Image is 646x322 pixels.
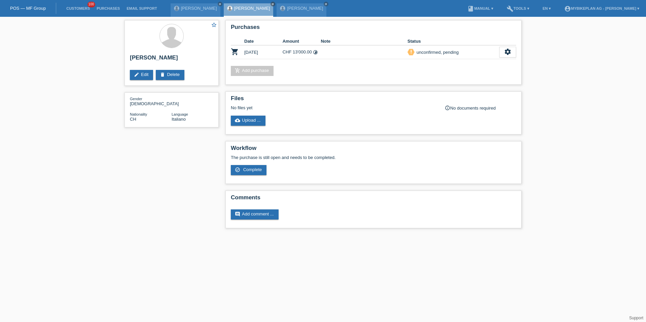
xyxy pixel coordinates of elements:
[130,70,153,80] a: editEdit
[283,45,321,59] td: CHF 13'000.00
[561,6,643,10] a: account_circleMybikeplan AG - [PERSON_NAME] ▾
[283,37,321,45] th: Amount
[130,112,147,116] span: Nationality
[507,5,513,12] i: build
[93,6,123,10] a: Purchases
[235,167,240,172] i: check_circle_outline
[172,117,186,122] span: Italiano
[87,2,96,7] span: 100
[218,2,222,6] a: close
[231,116,265,126] a: cloud_uploadUpload ...
[324,2,328,6] i: close
[313,50,318,55] i: 48 instalments
[156,70,184,80] a: deleteDelete
[231,145,516,155] h2: Workflow
[324,2,328,6] a: close
[243,167,262,172] span: Complete
[321,37,407,45] th: Note
[130,97,142,101] span: Gender
[10,6,46,11] a: POS — MF Group
[231,48,239,56] i: POSP00026582
[539,6,554,10] a: EN ▾
[467,5,474,12] i: book
[504,48,511,55] i: settings
[231,66,274,76] a: add_shopping_cartAdd purchase
[63,6,93,10] a: Customers
[231,209,279,219] a: commentAdd comment ...
[409,49,414,54] i: priority_high
[564,5,571,12] i: account_circle
[211,22,217,28] i: star_border
[130,54,213,65] h2: [PERSON_NAME]
[407,37,499,45] th: Status
[244,45,283,59] td: [DATE]
[235,211,240,217] i: comment
[629,316,643,320] a: Support
[271,2,275,6] i: close
[130,117,136,122] span: Switzerland
[287,6,323,11] a: [PERSON_NAME]
[445,105,450,111] i: info_outline
[211,22,217,29] a: star_border
[231,165,266,175] a: check_circle_outline Complete
[134,72,139,77] i: edit
[244,37,283,45] th: Date
[415,49,459,56] div: unconfirmed, pending
[234,6,270,11] a: [PERSON_NAME]
[130,96,172,106] div: [DEMOGRAPHIC_DATA]
[235,118,240,123] i: cloud_upload
[172,112,188,116] span: Language
[231,105,436,110] div: No files yet
[160,72,165,77] i: delete
[235,68,240,73] i: add_shopping_cart
[464,6,497,10] a: bookManual ▾
[231,155,516,160] p: The purchase is still open and needs to be completed.
[445,105,516,111] div: No documents required
[231,194,516,204] h2: Comments
[271,2,275,6] a: close
[503,6,533,10] a: buildTools ▾
[181,6,217,11] a: [PERSON_NAME]
[231,24,516,34] h2: Purchases
[123,6,160,10] a: Email Support
[231,95,516,105] h2: Files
